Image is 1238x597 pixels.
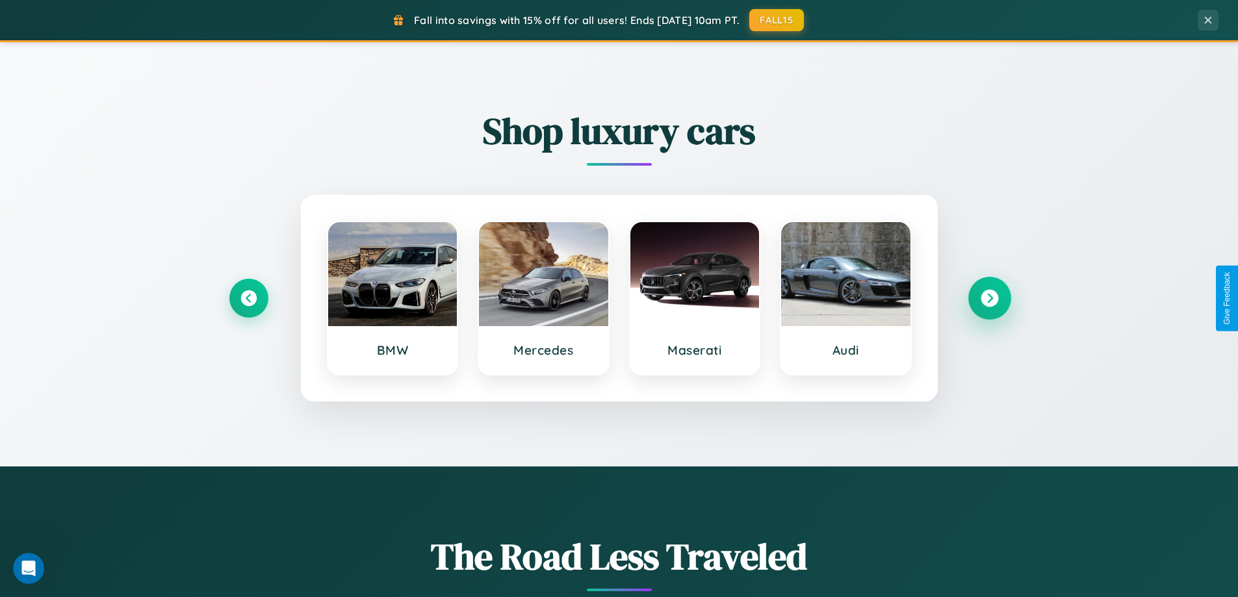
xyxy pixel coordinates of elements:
[794,342,897,358] h3: Audi
[492,342,595,358] h3: Mercedes
[229,531,1009,581] h1: The Road Less Traveled
[414,14,740,27] span: Fall into savings with 15% off for all users! Ends [DATE] 10am PT.
[643,342,747,358] h3: Maserati
[1222,272,1232,325] div: Give Feedback
[229,106,1009,156] h2: Shop luxury cars
[341,342,445,358] h3: BMW
[13,553,44,584] iframe: Intercom live chat
[749,9,804,31] button: FALL15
